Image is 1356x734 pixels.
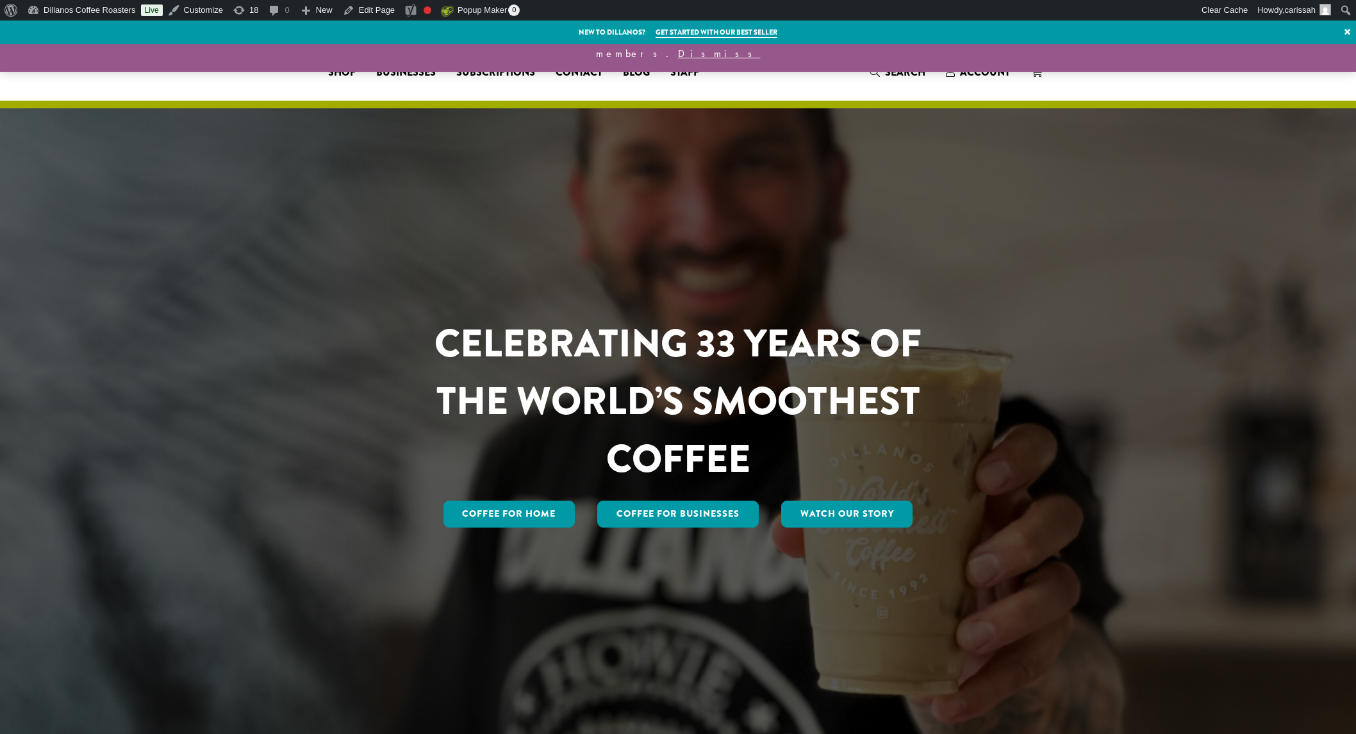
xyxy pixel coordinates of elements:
[443,501,575,528] a: Coffee for Home
[670,65,699,81] span: Staff
[960,65,1010,79] span: Account
[141,4,163,16] a: Live
[1339,21,1356,44] a: ×
[328,65,356,81] span: Shop
[660,62,709,83] a: Staff
[1285,5,1316,15] span: carissah
[397,315,959,488] h1: CELEBRATING 33 YEARS OF THE WORLD’S SMOOTHEST COFFEE
[859,62,936,83] a: Search
[656,27,777,38] a: Get started with our best seller
[424,6,431,14] div: Focus keyphrase not set
[556,65,602,81] span: Contact
[376,65,436,81] span: Businesses
[885,65,925,79] span: Search
[678,47,761,60] a: Dismiss
[508,4,520,16] span: 0
[318,62,366,83] a: Shop
[781,501,913,528] a: Watch Our Story
[623,65,650,81] span: Blog
[456,65,535,81] span: Subscriptions
[597,501,759,528] a: Coffee For Businesses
